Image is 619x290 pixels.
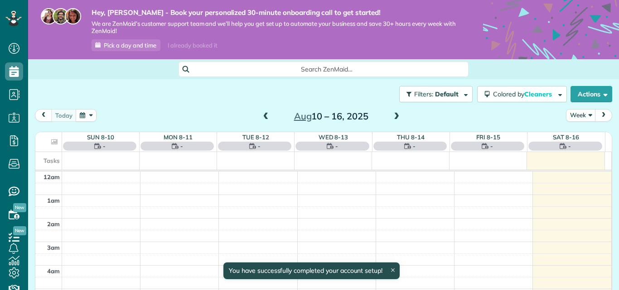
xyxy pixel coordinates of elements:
[493,90,555,98] span: Colored by
[397,133,425,141] a: Thu 8-14
[553,133,579,141] a: Sat 8-16
[47,197,60,204] span: 1am
[92,39,160,51] a: Pick a day and time
[395,86,473,102] a: Filters: Default
[47,220,60,228] span: 2am
[258,142,261,151] span: -
[41,8,57,24] img: maria-72a9807cf96188c08ef61303f053569d2e2a8a1cde33d635c8a3ac13582a053d.jpg
[44,157,60,164] span: Tasks
[162,40,222,51] div: I already booked it
[44,173,60,181] span: 12am
[477,86,567,102] button: Colored byCleaners
[92,8,456,17] strong: Hey, [PERSON_NAME] - Book your personalized 30-minute onboarding call to get started!
[566,109,596,121] button: Week
[524,90,553,98] span: Cleaners
[571,86,612,102] button: Actions
[51,109,77,121] button: today
[103,142,106,151] span: -
[223,262,400,279] div: You have successfully completed your account setup!
[490,142,493,151] span: -
[435,90,459,98] span: Default
[13,226,26,235] span: New
[335,142,338,151] span: -
[47,267,60,275] span: 4am
[414,90,433,98] span: Filters:
[65,8,81,24] img: michelle-19f622bdf1676172e81f8f8fba1fb50e276960ebfe0243fe18214015130c80e4.jpg
[47,244,60,251] span: 3am
[87,133,115,141] a: Sun 8-10
[35,109,52,121] button: prev
[595,109,612,121] button: next
[164,133,193,141] a: Mon 8-11
[275,111,388,121] h2: 10 – 16, 2025
[180,142,183,151] span: -
[413,142,416,151] span: -
[104,42,156,49] span: Pick a day and time
[476,133,500,141] a: Fri 8-15
[319,133,348,141] a: Wed 8-13
[242,133,269,141] a: Tue 8-12
[399,86,473,102] button: Filters: Default
[568,142,571,151] span: -
[92,20,456,35] span: We are ZenMaid’s customer support team and we’ll help you get set up to automate your business an...
[294,110,312,122] span: Aug
[53,8,69,24] img: jorge-587dff0eeaa6aab1f244e6dc62b8924c3b6ad411094392a53c71c6c4a576187d.jpg
[13,203,26,212] span: New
